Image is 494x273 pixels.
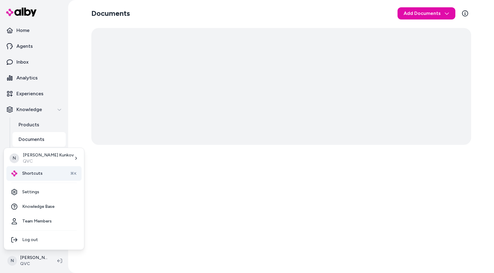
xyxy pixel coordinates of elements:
[23,152,74,158] p: [PERSON_NAME] Kunkov
[9,153,19,163] span: N
[70,171,77,176] span: ⌘K
[11,170,17,177] img: alby Logo
[6,233,82,247] div: Log out
[23,158,74,164] p: QVC
[6,185,82,199] a: Settings
[22,204,54,210] span: Knowledge Base
[22,170,43,177] span: Shortcuts
[6,214,82,229] a: Team Members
